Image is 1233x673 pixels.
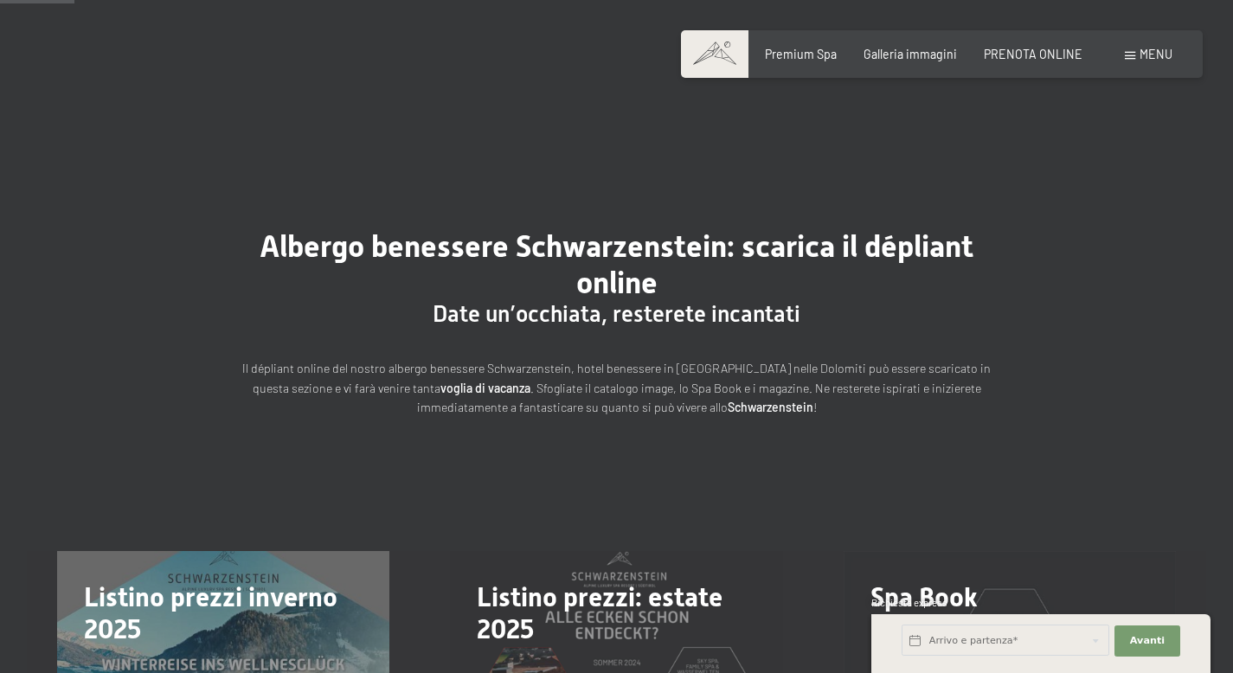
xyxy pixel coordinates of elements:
span: Albergo benessere Schwarzenstein: scarica il dépliant online [260,228,973,300]
p: Il dépliant online del nostro albergo benessere Schwarzenstein, hotel benessere in [GEOGRAPHIC_DA... [236,359,998,418]
span: Listino prezzi inverno 2025 [84,581,337,644]
a: PRENOTA ONLINE [984,47,1082,61]
strong: voglia di vacanza [440,381,530,395]
span: Menu [1140,47,1172,61]
a: Galleria immagini [864,47,957,61]
strong: Schwarzenstein [728,400,813,414]
a: Premium Spa [765,47,837,61]
span: Listino prezzi: estate 2025 [477,581,722,644]
span: Richiesta express [871,597,947,608]
span: Date un’occhiata, resterete incantati [433,301,800,327]
span: Avanti [1130,634,1165,648]
span: Spa Book [870,581,978,612]
button: Avanti [1114,625,1180,657]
